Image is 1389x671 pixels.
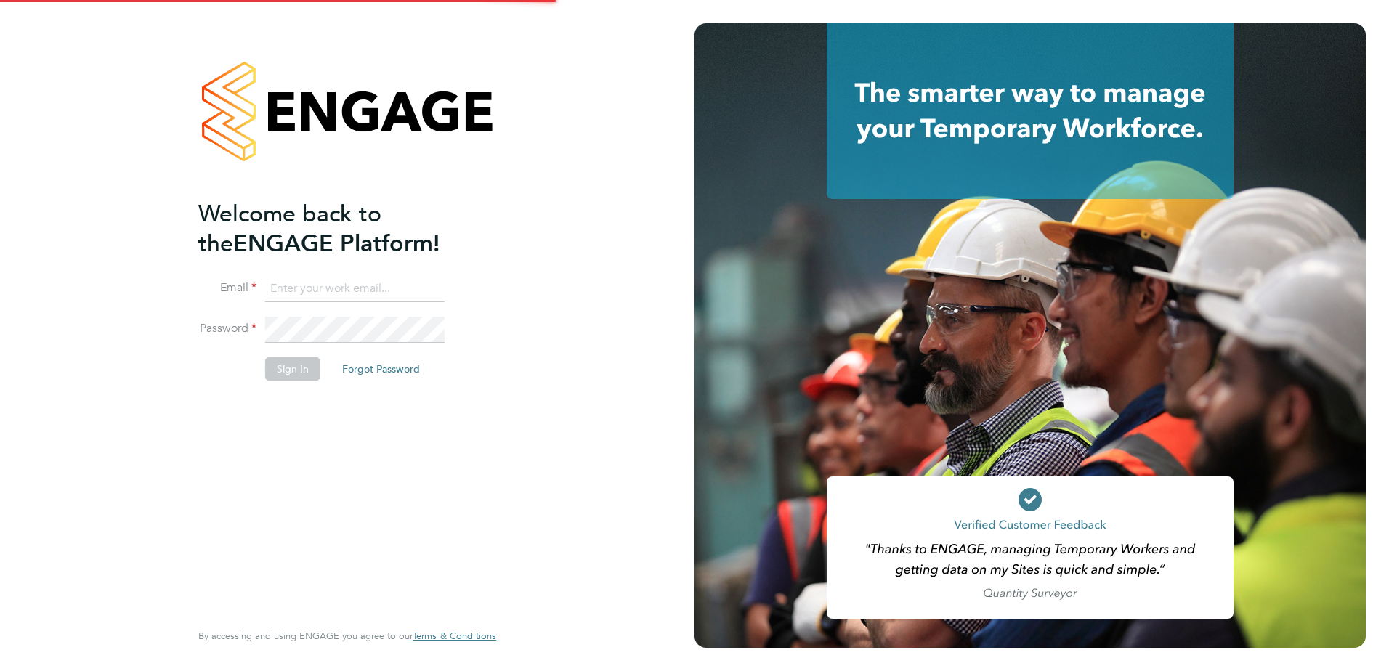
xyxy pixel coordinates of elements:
[198,321,256,336] label: Password
[413,630,496,642] a: Terms & Conditions
[331,357,432,381] button: Forgot Password
[198,280,256,296] label: Email
[198,200,381,258] span: Welcome back to the
[265,357,320,381] button: Sign In
[265,276,445,302] input: Enter your work email...
[198,630,496,642] span: By accessing and using ENGAGE you agree to our
[198,199,482,259] h2: ENGAGE Platform!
